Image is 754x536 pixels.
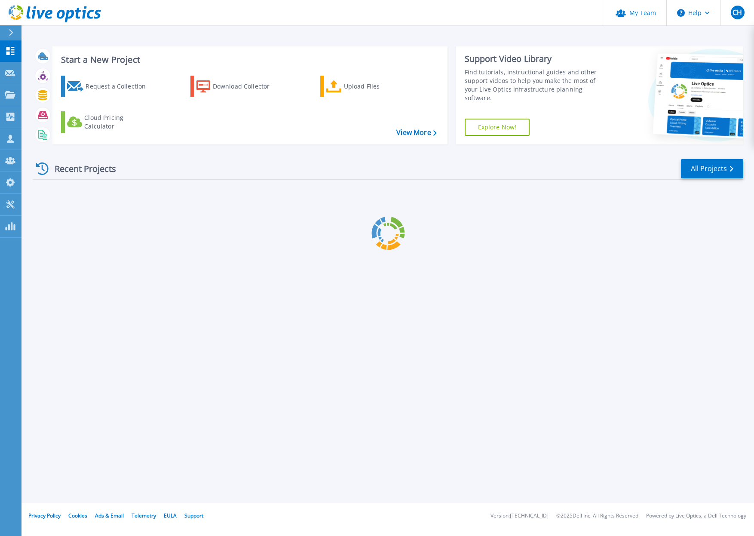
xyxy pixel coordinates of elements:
li: Version: [TECHNICAL_ID] [490,513,549,519]
a: All Projects [681,159,743,178]
li: © 2025 Dell Inc. All Rights Reserved [556,513,638,519]
div: Recent Projects [33,158,128,179]
div: Download Collector [213,78,282,95]
a: Privacy Policy [28,512,61,519]
a: Request a Collection [61,76,157,97]
div: Upload Files [344,78,413,95]
a: Ads & Email [95,512,124,519]
li: Powered by Live Optics, a Dell Technology [646,513,746,519]
div: Request a Collection [86,78,154,95]
a: View More [396,129,436,137]
a: Cookies [68,512,87,519]
div: Cloud Pricing Calculator [84,113,153,131]
div: Support Video Library [465,53,610,64]
h3: Start a New Project [61,55,436,64]
a: Explore Now! [465,119,530,136]
div: Find tutorials, instructional guides and other support videos to help you make the most of your L... [465,68,610,102]
a: Telemetry [132,512,156,519]
span: CH [733,9,742,16]
a: Cloud Pricing Calculator [61,111,157,133]
a: Download Collector [190,76,286,97]
a: Upload Files [320,76,416,97]
a: Support [184,512,203,519]
a: EULA [164,512,177,519]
